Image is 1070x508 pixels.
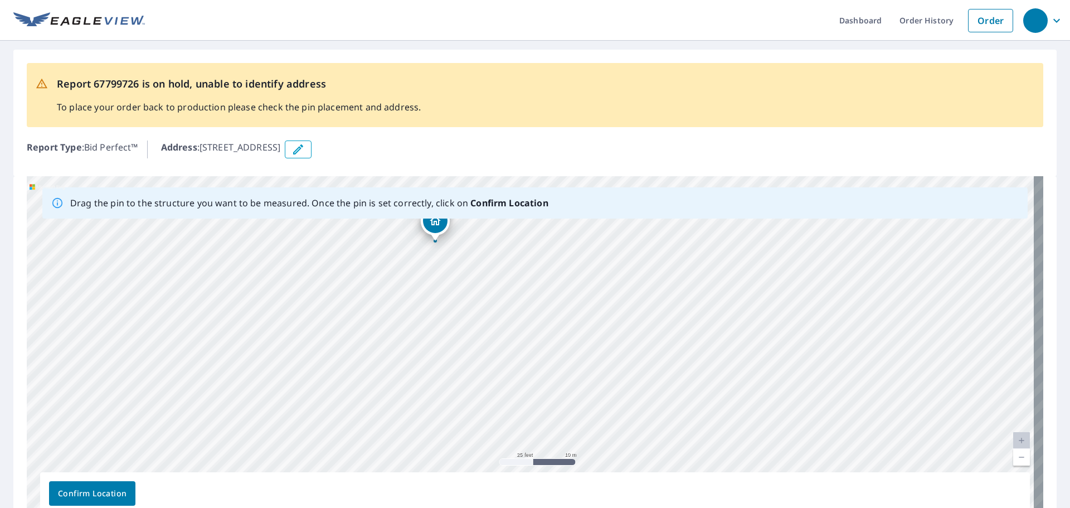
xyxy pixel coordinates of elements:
[968,9,1013,32] a: Order
[49,481,135,506] button: Confirm Location
[57,76,421,91] p: Report 67799726 is on hold, unable to identify address
[70,196,548,210] p: Drag the pin to the structure you want to be measured. Once the pin is set correctly, click on
[27,141,82,153] b: Report Type
[470,197,548,209] b: Confirm Location
[57,100,421,114] p: To place your order back to production please check the pin placement and address.
[58,487,127,501] span: Confirm Location
[27,141,138,158] p: : Bid Perfect™
[1013,432,1030,449] a: Current Level 20, Zoom In Disabled
[161,141,197,153] b: Address
[13,12,145,29] img: EV Logo
[1013,449,1030,466] a: Current Level 20, Zoom Out
[421,206,450,241] div: Dropped pin, building 1, Residential property, 16300 County Road 448 Mount Dora, FL 32757
[161,141,281,158] p: : [STREET_ADDRESS]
